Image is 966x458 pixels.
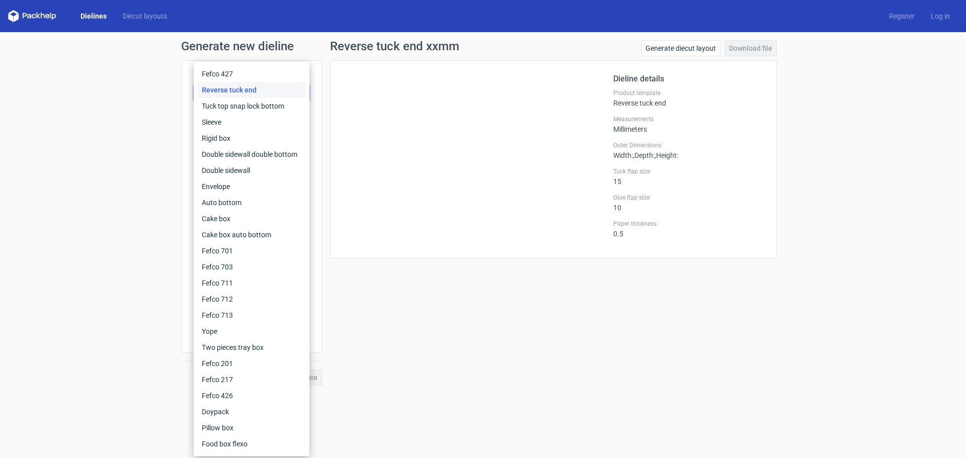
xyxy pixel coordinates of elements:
label: Product template [613,89,764,97]
a: Generate diecut layout [641,40,720,56]
h2: Dieline details [613,73,764,85]
a: Diecut layouts [115,11,175,21]
div: Reverse tuck end [198,82,305,98]
h1: Reverse tuck end xxmm [330,40,459,52]
div: Double sidewall double bottom [198,146,305,162]
label: Measurements [613,115,764,123]
div: Doypack [198,404,305,420]
div: Rigid box [198,130,305,146]
a: Log in [923,11,958,21]
div: 0.5 [613,220,764,238]
div: Fefco 701 [198,243,305,259]
div: Fefco 427 [198,66,305,82]
div: Sleeve [198,114,305,130]
div: Fefco 217 [198,372,305,388]
div: Envelope [198,178,305,195]
div: 15 [613,167,764,186]
div: Cake box [198,211,305,227]
div: Fefco 713 [198,307,305,323]
div: Fefco 201 [198,355,305,372]
a: Register [881,11,923,21]
div: Double sidewall [198,162,305,178]
div: Fefco 703 [198,259,305,275]
label: Outer Dimensions [613,141,764,149]
h1: Generate new dieline [181,40,785,52]
div: Cake box auto bottom [198,227,305,243]
div: Yope [198,323,305,339]
div: Tuck top snap lock bottom [198,98,305,114]
div: 10 [613,194,764,212]
div: Reverse tuck end [613,89,764,107]
label: Paper thickness [613,220,764,228]
div: Food box flexo [198,436,305,452]
div: Millimeters [613,115,764,133]
div: Pillow box [198,420,305,436]
span: Width : [613,151,633,159]
span: , Depth : [633,151,655,159]
a: Dielines [72,11,115,21]
label: Tuck flap size [613,167,764,175]
div: Fefco 712 [198,291,305,307]
div: Fefco 426 [198,388,305,404]
div: Two pieces tray box [198,339,305,355]
label: Glue flap size [613,194,764,202]
span: , Height : [655,151,678,159]
div: Auto bottom [198,195,305,211]
div: Fefco 711 [198,275,305,291]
